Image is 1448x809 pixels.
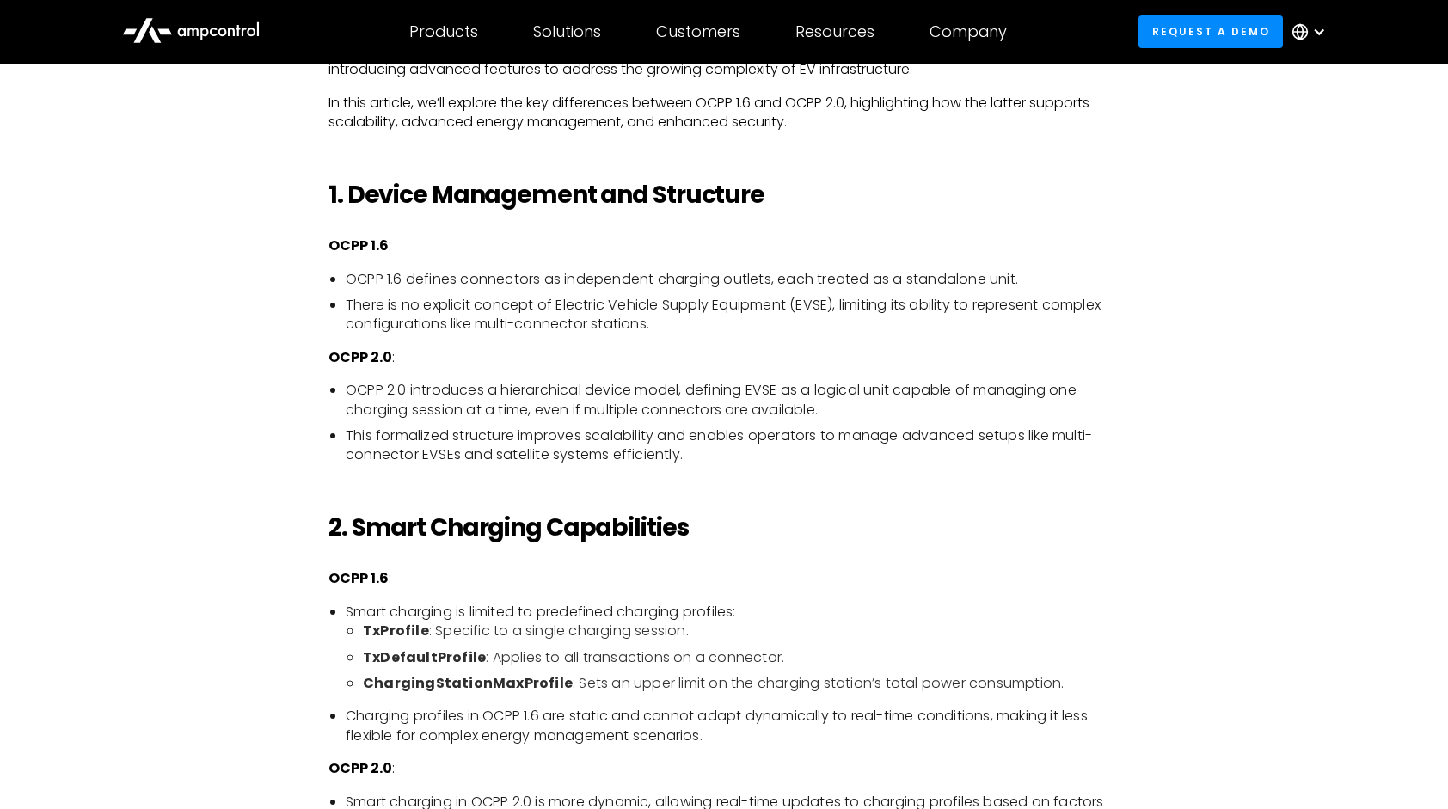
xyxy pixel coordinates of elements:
[930,22,1007,41] div: Company
[363,648,1120,667] li: : Applies to all transactions on a connector.
[656,22,740,41] div: Customers
[328,347,392,367] strong: OCPP 2.0
[328,568,389,588] strong: OCPP 1.6
[363,621,429,640] strong: TxProfile
[346,270,1120,289] li: OCPP 1.6 defines connectors as independent charging outlets, each treated as a standalone unit.
[328,511,688,544] strong: 2. Smart Charging Capabilities
[328,759,1120,778] p: :
[409,22,478,41] div: Products
[328,569,1120,588] p: :
[346,296,1120,334] li: There is no explicit concept of Electric Vehicle Supply Equipment (EVSE), limiting its ability to...
[363,647,486,667] strong: TxDefaultProfile
[328,758,392,778] strong: OCPP 2.0
[795,22,874,41] div: Resources
[533,22,601,41] div: Solutions
[328,94,1120,132] p: In this article, we’ll explore the key differences between OCPP 1.6 and OCPP 2.0, highlighting ho...
[346,426,1120,465] li: This formalized structure improves scalability and enables operators to manage advanced setups li...
[346,707,1120,745] li: Charging profiles in OCPP 1.6 are static and cannot adapt dynamically to real-time conditions, ma...
[328,236,1120,255] p: :
[1138,15,1283,47] a: Request a demo
[328,236,389,255] strong: OCPP 1.6
[346,381,1120,420] li: OCPP 2.0 introduces a hierarchical device model, defining EVSE as a logical unit capable of manag...
[363,674,1120,693] li: : Sets an upper limit on the charging station’s total power consumption.
[363,673,573,693] strong: ChargingStationMaxProfile
[328,178,764,211] strong: 1. Device Management and Structure
[328,348,1120,367] p: :
[363,622,1120,640] li: : Specific to a single charging session.
[346,603,1120,694] li: Smart charging is limited to predefined charging profiles:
